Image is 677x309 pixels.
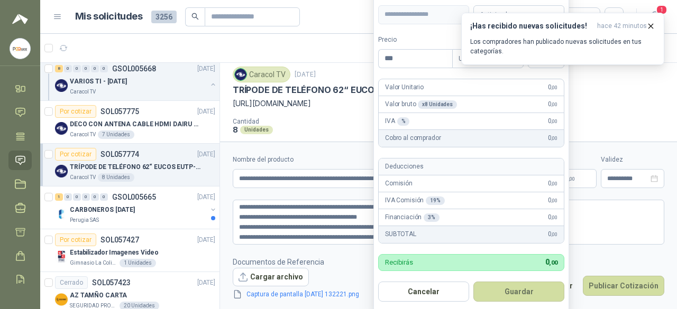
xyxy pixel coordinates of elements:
[40,229,219,272] a: Por cotizarSOL057427[DATE] Company LogoEstabilizador Imagenes VideoGimnasio La Colina1 Unidades
[70,119,202,129] p: DECO CON ANTENA CABLE HDMI DAIRU DR90014
[197,278,215,288] p: [DATE]
[55,62,217,96] a: 8 0 0 0 0 0 GSOL005668[DATE] Company LogoVARIOS TI - [DATE]Caracol TV
[55,233,96,246] div: Por cotizar
[597,22,647,31] span: hace 42 minutos
[551,85,557,90] span: ,00
[385,195,445,205] p: IVA Comisión
[92,279,131,286] p: SOL057423
[55,122,68,135] img: Company Logo
[645,7,664,26] button: 1
[10,39,30,59] img: Company Logo
[75,9,143,24] h1: Mis solicitudes
[70,291,127,301] p: AZ TAMÑO CARTA
[233,118,384,125] p: Cantidad
[656,5,667,15] span: 1
[551,181,557,186] span: ,00
[548,195,557,205] span: 0
[233,155,449,165] label: Nombre del producto
[426,196,445,205] div: 19 %
[70,88,96,96] p: Caracol TV
[12,13,28,25] img: Logo peakr
[554,169,597,188] p: $ 0,00
[424,213,440,222] div: 3 %
[385,212,440,222] p: Financiación
[551,214,557,220] span: ,00
[100,193,108,201] div: 0
[545,258,557,266] span: 0
[233,268,309,287] button: Cargar archivo
[385,116,409,126] p: IVA
[100,151,139,158] p: SOL057774
[548,179,557,189] span: 0
[233,98,664,109] p: [URL][DOMAIN_NAME]
[112,193,156,201] p: GSOL005665
[40,144,219,186] a: Por cotizarSOL057774[DATE] Company LogoTRÍPODE DE TELÉFONO 62“ EUCOS EUTP-010Caracol TV8 Unidades
[70,173,96,182] p: Caracol TV
[98,173,134,182] div: 8 Unidades
[548,212,557,222] span: 0
[91,65,99,72] div: 0
[100,108,139,115] p: SOL057775
[55,79,68,92] img: Company Logo
[55,293,68,306] img: Company Logo
[385,229,416,239] p: SUBTOTAL
[548,229,557,239] span: 0
[385,179,413,189] p: Comisión
[82,65,90,72] div: 0
[551,198,557,203] span: ,00
[70,205,135,215] p: CARBONEROS [DATE]
[82,193,90,201] div: 0
[548,133,557,143] span: 0
[73,65,81,72] div: 0
[551,118,557,124] span: ,00
[151,11,177,23] span: 3256
[551,101,557,107] span: ,00
[70,248,159,258] p: Estabilizador Imagenes Video
[120,259,156,267] div: 1 Unidades
[100,65,108,72] div: 0
[40,101,219,144] a: Por cotizarSOL057775[DATE] Company LogoDECO CON ANTENA CABLE HDMI DAIRU DR90014Caracol TV7 Unidades
[459,51,517,67] span: Unitario
[548,82,557,92] span: 0
[385,133,441,143] p: Cobro al comprador
[233,125,238,134] p: 8
[551,231,557,237] span: ,00
[197,64,215,74] p: [DATE]
[554,155,597,165] label: Flete
[64,65,72,72] div: 0
[55,65,63,72] div: 8
[565,175,575,182] span: 0
[233,256,376,268] p: Documentos de Referencia
[569,176,575,182] span: ,00
[70,259,117,267] p: Gimnasio La Colina
[55,148,96,161] div: Por cotizar
[70,162,202,172] p: TRÍPODE DE TELÉFONO 62“ EUCOS EUTP-010
[55,191,217,224] a: 1 0 0 0 0 0 GSOL005665[DATE] Company LogoCARBONEROS [DATE]Perugia SAS
[70,216,99,224] p: Perugia SAS
[55,276,88,289] div: Cerrado
[548,99,557,109] span: 0
[397,117,410,126] div: %
[378,35,452,45] label: Precio
[548,116,557,126] span: 0
[112,65,156,72] p: GSOL005668
[240,126,273,134] div: Unidades
[295,70,316,80] p: [DATE]
[470,37,655,56] p: Los compradores han publicado nuevas solicitudes en tus categorías.
[55,208,68,220] img: Company Logo
[233,67,290,82] div: Caracol TV
[55,105,96,118] div: Por cotizar
[480,7,558,23] span: Anticipado
[549,259,557,266] span: ,00
[55,193,63,201] div: 1
[473,282,564,302] button: Guardar
[73,193,81,201] div: 0
[385,82,424,92] p: Valor Unitario
[197,192,215,202] p: [DATE]
[418,100,457,109] div: x 8 Unidades
[242,289,363,299] a: Captura de pantalla [DATE] 132221.png
[601,155,664,165] label: Validez
[461,13,664,65] button: ¡Has recibido nuevas solicitudes!hace 42 minutos Los compradores han publicado nuevas solicitudes...
[55,250,68,263] img: Company Logo
[64,193,72,201] div: 0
